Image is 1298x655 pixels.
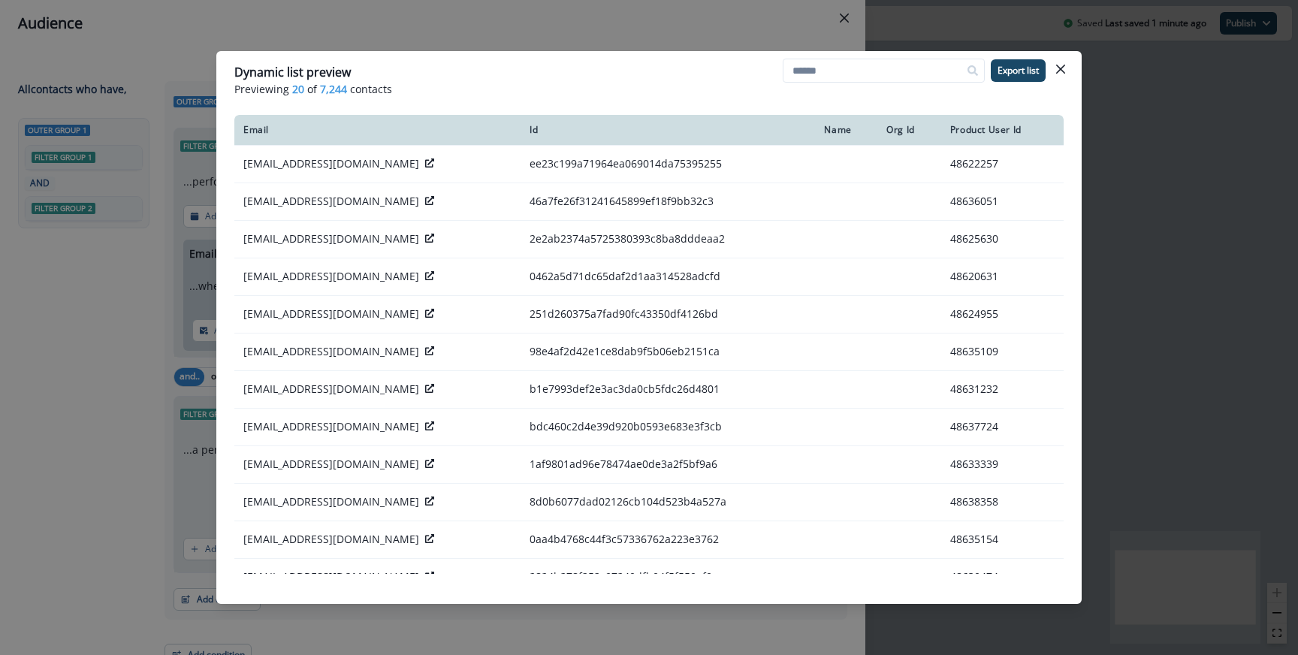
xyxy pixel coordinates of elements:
[243,457,419,472] p: [EMAIL_ADDRESS][DOMAIN_NAME]
[521,521,815,558] td: 0aa4b4768c44f3c57336762a223e3762
[1049,57,1073,81] button: Close
[950,124,1055,136] div: Product User Id
[243,231,419,246] p: [EMAIL_ADDRESS][DOMAIN_NAME]
[243,269,419,284] p: [EMAIL_ADDRESS][DOMAIN_NAME]
[521,558,815,596] td: 2824b278f252c97240dfb04f5f550ef9
[243,532,419,547] p: [EMAIL_ADDRESS][DOMAIN_NAME]
[521,370,815,408] td: b1e7993def2e3ac3da0cb5fdc26d4801
[243,194,419,209] p: [EMAIL_ADDRESS][DOMAIN_NAME]
[941,145,1064,183] td: 48622257
[998,65,1039,76] p: Export list
[521,445,815,483] td: 1af9801ad96e78474ae0de3a2f5bf9a6
[941,558,1064,596] td: 48630474
[521,295,815,333] td: 251d260375a7fad90fc43350df4126bd
[521,220,815,258] td: 2e2ab2374a5725380393c8ba8dddeaa2
[243,419,419,434] p: [EMAIL_ADDRESS][DOMAIN_NAME]
[521,145,815,183] td: ee23c199a71964ea069014da75395255
[243,306,419,321] p: [EMAIL_ADDRESS][DOMAIN_NAME]
[521,333,815,370] td: 98e4af2d42e1ce8dab9f5b06eb2151ca
[243,382,419,397] p: [EMAIL_ADDRESS][DOMAIN_NAME]
[886,124,931,136] div: Org Id
[941,370,1064,408] td: 48631232
[243,156,419,171] p: [EMAIL_ADDRESS][DOMAIN_NAME]
[941,483,1064,521] td: 48638358
[941,258,1064,295] td: 48620631
[941,220,1064,258] td: 48625630
[530,124,806,136] div: Id
[243,569,419,584] p: [EMAIL_ADDRESS][DOMAIN_NAME]
[941,295,1064,333] td: 48624955
[941,408,1064,445] td: 48637724
[320,81,347,97] span: 7,244
[941,333,1064,370] td: 48635109
[521,483,815,521] td: 8d0b6077dad02126cb104d523b4a527a
[941,183,1064,220] td: 48636051
[234,81,1064,97] p: Previewing of contacts
[234,63,351,81] p: Dynamic list preview
[243,494,419,509] p: [EMAIL_ADDRESS][DOMAIN_NAME]
[521,408,815,445] td: bdc460c2d4e39d920b0593e683e3f3cb
[941,521,1064,558] td: 48635154
[292,81,304,97] span: 20
[243,124,512,136] div: Email
[521,258,815,295] td: 0462a5d71dc65daf2d1aa314528adcfd
[941,445,1064,483] td: 48633339
[243,344,419,359] p: [EMAIL_ADDRESS][DOMAIN_NAME]
[991,59,1046,82] button: Export list
[824,124,868,136] div: Name
[521,183,815,220] td: 46a7fe26f31241645899ef18f9bb32c3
